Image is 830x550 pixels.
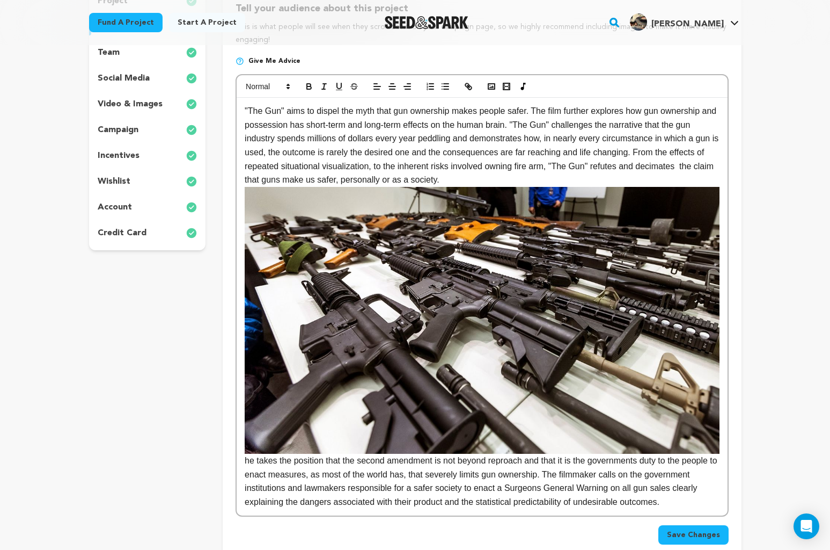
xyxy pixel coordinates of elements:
[98,227,146,240] p: credit card
[186,227,197,240] img: check-circle-full.svg
[630,13,647,31] img: 0011b87720273a4e.jpg
[628,11,741,31] a: Israel B.'s Profile
[385,16,469,29] a: Seed&Spark Homepage
[89,44,206,61] button: team
[89,199,206,216] button: account
[658,525,729,545] button: Save Changes
[245,187,719,454] img: 1755737517-gun_magazines_CA_AP_092223.jpeg
[98,149,139,162] p: incentives
[186,175,197,188] img: check-circle-full.svg
[89,121,206,139] button: campaign
[630,13,724,31] div: Israel B.'s Profile
[89,70,206,87] button: social media
[89,96,206,113] button: video & images
[186,98,197,111] img: check-circle-full.svg
[667,530,720,540] span: Save Changes
[794,513,819,539] div: Open Intercom Messenger
[248,57,300,66] span: Give me advice
[98,201,132,214] p: account
[186,46,197,59] img: check-circle-full.svg
[186,201,197,214] img: check-circle-full.svg
[169,13,245,32] a: Start a project
[245,187,719,509] p: he takes the position that the second amendment is not beyond reproach and that it is the governm...
[89,173,206,190] button: wishlist
[98,175,130,188] p: wishlist
[98,98,163,111] p: video & images
[651,20,724,28] span: [PERSON_NAME]
[186,124,197,136] img: check-circle-full.svg
[98,124,138,136] p: campaign
[236,57,244,66] img: help-circle.svg
[385,16,469,29] img: Seed&Spark Logo Dark Mode
[186,149,197,162] img: check-circle-full.svg
[245,104,719,187] p: "The Gun" aims to dispel the myth that gun ownership makes people safer. The film further explore...
[628,11,741,34] span: Israel B.'s Profile
[89,13,163,32] a: Fund a project
[89,225,206,242] button: credit card
[98,72,150,85] p: social media
[186,72,197,85] img: check-circle-full.svg
[98,46,120,59] p: team
[89,147,206,164] button: incentives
